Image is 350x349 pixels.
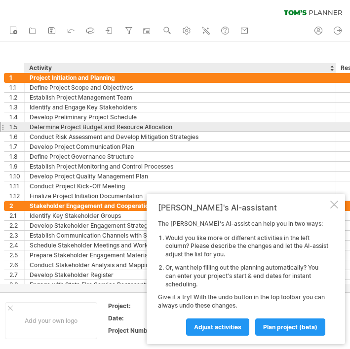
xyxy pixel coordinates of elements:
[30,241,331,250] div: Schedule Stakeholder Meetings and Workshops
[9,83,24,92] div: 1.1
[255,318,325,336] a: plan project (beta)
[9,162,24,171] div: 1.9
[30,112,331,122] div: Develop Preliminary Project Schedule
[30,93,331,102] div: Establish Project Management Team
[30,191,331,201] div: Finalize Project Initiation Documentation
[30,83,331,92] div: Define Project Scope and Objectives
[9,201,24,210] div: 2
[165,234,328,259] li: Would you like more or different activities in the left column? Please describe the changes and l...
[158,203,328,212] div: [PERSON_NAME]'s AI-assistant
[9,172,24,181] div: 1.10
[9,142,24,151] div: 1.7
[9,221,24,230] div: 2.2
[30,172,331,181] div: Develop Project Quality Management Plan
[30,162,331,171] div: Establish Project Monitoring and Control Processes
[9,112,24,122] div: 1.4
[30,270,331,279] div: Develop Stakeholder Register
[30,231,331,240] div: Establish Communication Channels with Stakeholders
[30,103,331,112] div: Identify and Engage Key Stakeholders
[30,152,331,161] div: Define Project Governance Structure
[9,122,24,132] div: 1.5
[9,211,24,220] div: 2.1
[9,73,24,82] div: 1
[30,73,331,82] div: Project Initiation and Planning
[30,250,331,260] div: Prepare Stakeholder Engagement Materials
[194,323,241,331] span: Adjust activities
[9,181,24,191] div: 1.11
[30,142,331,151] div: Develop Project Communication Plan
[30,280,331,289] div: Engage with State Fire Service Representatives
[30,201,331,210] div: Stakeholder Engagement and Cooperation
[30,122,331,132] div: Determine Project Budget and Resource Allocation
[30,132,331,141] div: Conduct Risk Assessment and Develop Mitigation Strategies
[263,323,317,331] span: plan project (beta)
[30,221,331,230] div: Develop Stakeholder Engagement Strategy
[108,314,162,322] div: Date:
[9,241,24,250] div: 2.4
[30,260,331,270] div: Conduct Stakeholder Analysis and Mapping
[9,103,24,112] div: 1.3
[9,280,24,289] div: 2.8
[158,220,328,335] div: The [PERSON_NAME]'s AI-assist can help you in two ways: Give it a try! With the undo button in th...
[108,302,162,310] div: Project:
[186,318,249,336] a: Adjust activities
[30,181,331,191] div: Conduct Project Kick-Off Meeting
[5,302,97,339] div: Add your own logo
[30,211,331,220] div: Identify Key Stakeholder Groups
[9,93,24,102] div: 1.2
[9,152,24,161] div: 1.8
[165,264,328,288] li: Or, want help filling out the planning automatically? You can enter your project's start & end da...
[9,260,24,270] div: 2.6
[9,231,24,240] div: 2.3
[29,63,330,73] div: Activity
[108,326,162,335] div: Project Number
[9,191,24,201] div: 1.12
[9,250,24,260] div: 2.5
[9,270,24,279] div: 2.7
[9,132,24,141] div: 1.6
